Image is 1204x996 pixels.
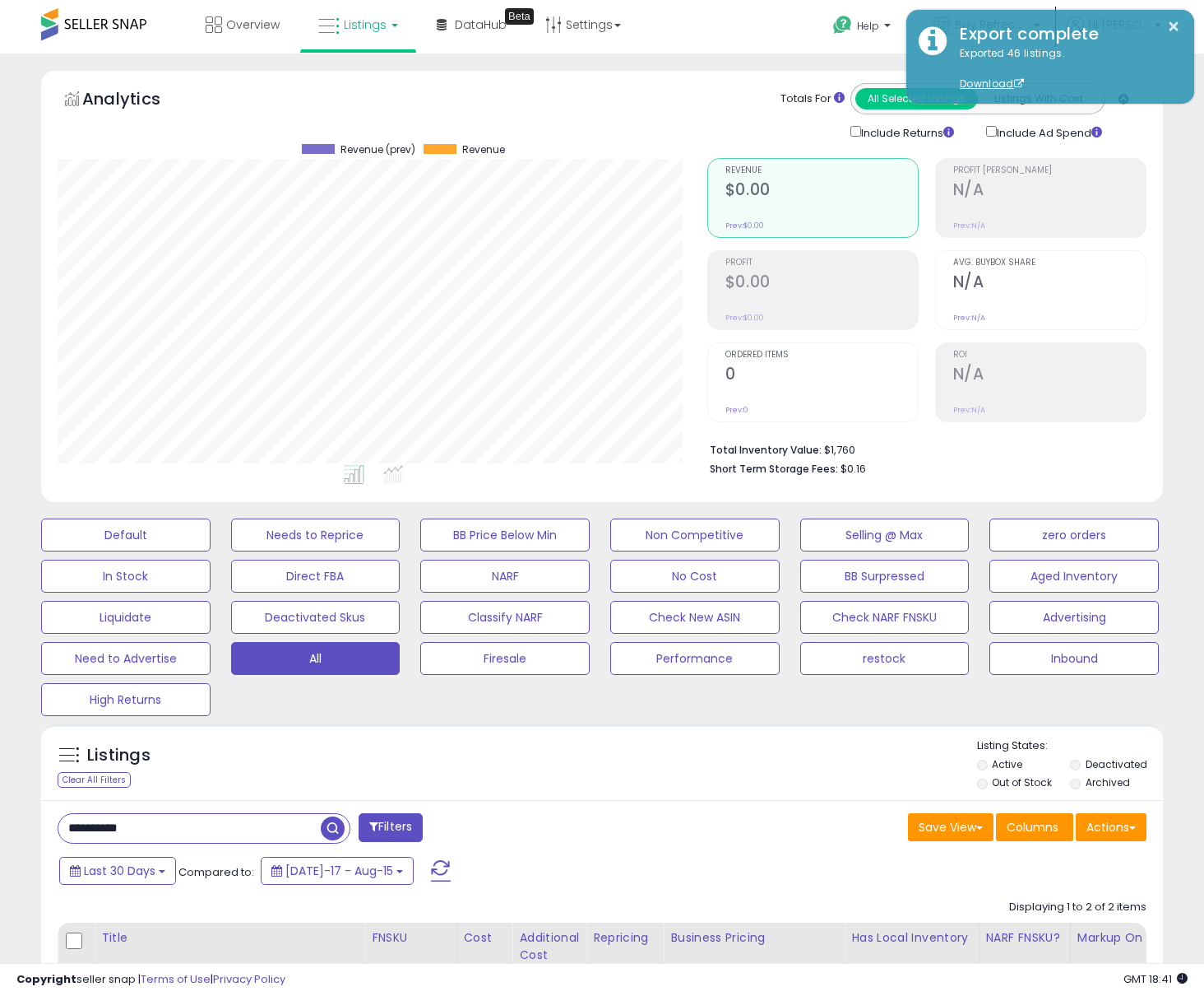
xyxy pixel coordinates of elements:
[41,642,211,675] button: Need to Advertise
[1123,971,1188,987] span: 2025-09-16 18:41 GMT
[610,519,780,552] button: Non Competitive
[231,601,401,634] button: Deactivated Skus
[725,272,918,295] h2: $0.00
[359,813,423,842] button: Filters
[710,439,1134,458] li: $1,760
[519,929,579,964] div: Additional Cost
[725,405,748,415] small: Prev: 0
[462,144,505,156] span: Revenue
[1086,757,1147,771] label: Deactivated
[58,772,131,788] div: Clear All Filters
[420,560,590,593] button: NARF
[800,519,970,552] button: Selling @ Max
[953,180,1146,202] h2: N/A
[992,775,1052,789] label: Out of Stock
[16,971,76,987] strong: Copyright
[820,2,907,54] a: Help
[420,601,590,634] button: Classify NARF
[1167,16,1180,37] button: ×
[420,642,590,675] button: Firesale
[1009,900,1146,915] div: Displaying 1 to 2 of 2 items
[464,929,506,947] div: Cost
[800,560,970,593] button: BB Surpressed
[226,16,280,33] span: Overview
[372,929,450,947] div: FNSKU
[989,642,1159,675] button: Inbound
[947,22,1182,46] div: Export complete
[59,857,176,885] button: Last 30 Days
[1086,775,1130,789] label: Archived
[101,929,358,947] div: Title
[710,443,822,457] b: Total Inventory Value:
[41,560,211,593] button: In Stock
[261,857,414,885] button: [DATE]-17 - Aug-15
[953,313,985,323] small: Prev: N/A
[838,123,974,142] div: Include Returns
[231,642,401,675] button: All
[87,744,150,767] h5: Listings
[82,87,192,114] h5: Analytics
[231,560,401,593] button: Direct FBA
[953,166,1146,175] span: Profit [PERSON_NAME]
[670,929,837,947] div: Business Pricing
[84,863,155,879] span: Last 30 Days
[953,351,1146,360] span: ROI
[989,560,1159,593] button: Aged Inventory
[800,642,970,675] button: restock
[800,601,970,634] button: Check NARF FNSKU
[1076,813,1146,841] button: Actions
[725,166,918,175] span: Revenue
[960,77,1024,91] a: Download
[992,757,1022,771] label: Active
[505,8,534,25] div: Tooltip anchor
[593,929,656,947] div: Repricing
[610,642,780,675] button: Performance
[41,601,211,634] button: Liquidate
[455,16,507,33] span: DataHub
[953,405,985,415] small: Prev: N/A
[610,560,780,593] button: No Cost
[710,462,838,476] b: Short Term Storage Fees:
[41,683,211,716] button: High Returns
[974,123,1128,142] div: Include Ad Spend
[840,461,866,477] span: $0.16
[725,221,764,230] small: Prev: $0.00
[41,519,211,552] button: Default
[1007,819,1058,835] span: Columns
[953,221,985,230] small: Prev: N/A
[141,971,211,987] a: Terms of Use
[725,180,918,202] h2: $0.00
[610,601,780,634] button: Check New ASIN
[989,519,1159,552] button: zero orders
[989,601,1159,634] button: Advertising
[213,971,285,987] a: Privacy Policy
[285,863,393,879] span: [DATE]-17 - Aug-15
[953,365,1146,387] h2: N/A
[344,16,387,33] span: Listings
[953,272,1146,295] h2: N/A
[908,813,993,841] button: Save View
[725,365,918,387] h2: 0
[832,15,853,35] i: Get Help
[851,929,971,947] div: Has Local Inventory
[420,519,590,552] button: BB Price Below Min
[996,813,1073,841] button: Columns
[16,972,285,988] div: seller snap | |
[725,351,918,360] span: Ordered Items
[178,864,254,880] span: Compared to:
[780,91,845,107] div: Totals For
[857,19,879,33] span: Help
[340,144,415,156] span: Revenue (prev)
[986,929,1063,947] div: NARF FNSKU?
[231,519,401,552] button: Needs to Reprice
[725,258,918,268] span: Profit
[953,258,1146,268] span: Avg. Buybox Share
[725,313,764,323] small: Prev: $0.00
[977,738,1164,754] p: Listing States:
[855,88,978,109] button: All Selected Listings
[947,46,1182,92] div: Exported 46 listings.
